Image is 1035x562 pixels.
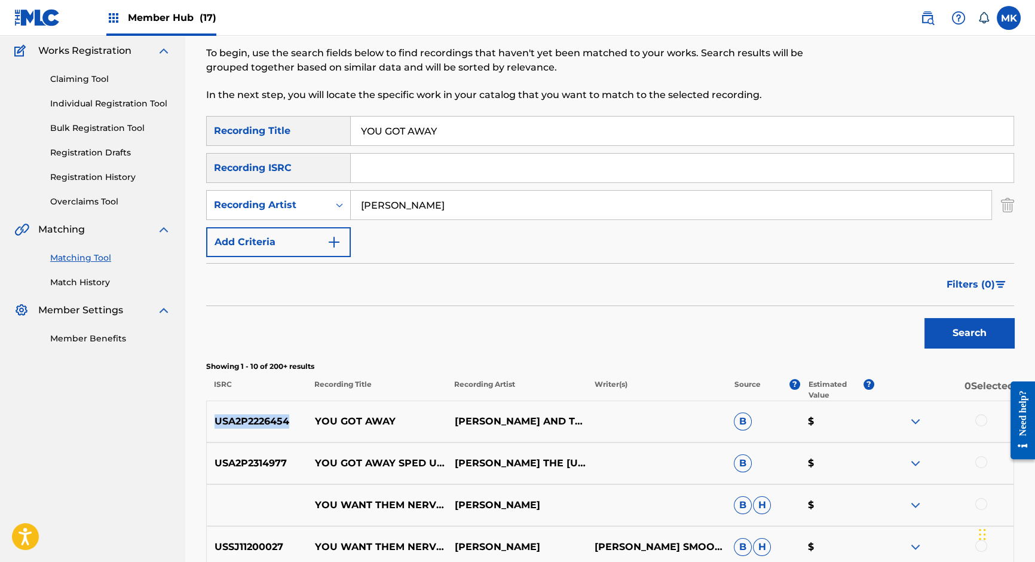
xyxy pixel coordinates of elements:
[800,498,874,512] p: $
[734,454,752,472] span: B
[206,361,1014,372] p: Showing 1 - 10 of 200+ results
[874,379,1014,401] p: 0 Selected
[157,303,171,317] img: expand
[908,456,923,471] img: expand
[50,122,171,135] a: Bulk Registration Tool
[586,379,726,401] p: Writer(s)
[14,222,29,237] img: Matching
[307,379,446,401] p: Recording Title
[863,379,874,390] span: ?
[200,12,216,23] span: (17)
[206,88,828,102] p: In the next step, you will locate the specific work in your catalog that you want to match to the...
[908,498,923,512] img: expand
[307,498,447,512] p: YOU WANT THEM NERVOUS
[446,414,586,429] p: [PERSON_NAME] AND THE [US_STATE] JET CLUB
[920,11,935,25] img: search
[157,222,171,237] img: expand
[446,379,586,401] p: Recording Artist
[789,379,800,390] span: ?
[939,270,1014,300] button: Filters (0)
[908,540,923,554] img: expand
[50,196,171,208] a: Overclaims Tool
[734,379,761,401] p: Source
[50,276,171,289] a: Match History
[128,11,216,25] span: Member Hub
[734,496,752,514] span: B
[207,540,307,554] p: USSJ11200027
[753,538,771,556] span: H
[38,44,131,58] span: Works Registration
[979,517,986,552] div: Drag
[307,540,447,554] p: YOU WANT THEM NERVOUS
[157,44,171,58] img: expand
[800,414,874,429] p: $
[307,414,447,429] p: YOU GOT AWAY
[800,540,874,554] p: $
[586,540,726,554] p: [PERSON_NAME] SMOOVETRACI NELSONMIKA LETTDONOVAN [PERSON_NAME] BAMBINOEDWARD [PERSON_NAME] GARTEN...
[951,11,966,25] img: help
[997,6,1021,30] div: User Menu
[206,46,828,75] p: To begin, use the search fields below to find recordings that haven't yet been matched to your wo...
[327,235,341,249] img: 9d2ae6d4665cec9f34b9.svg
[38,303,123,317] span: Member Settings
[38,222,85,237] span: Matching
[800,456,874,471] p: $
[106,11,121,25] img: Top Rightsholders
[50,171,171,184] a: Registration History
[50,332,171,345] a: Member Benefits
[947,277,995,292] span: Filters ( 0 )
[207,456,307,471] p: USA2P2314977
[446,540,586,554] p: [PERSON_NAME]
[975,505,1035,562] iframe: Chat Widget
[50,146,171,159] a: Registration Drafts
[996,281,1006,288] img: filter
[206,116,1014,354] form: Search Form
[14,44,30,58] img: Works Registration
[50,97,171,110] a: Individual Registration Tool
[924,318,1014,348] button: Search
[14,9,60,26] img: MLC Logo
[978,12,990,24] div: Notifications
[50,73,171,85] a: Claiming Tool
[214,198,321,212] div: Recording Artist
[1002,372,1035,469] iframe: Resource Center
[206,379,307,401] p: ISRC
[14,303,29,317] img: Member Settings
[753,496,771,514] span: H
[908,414,923,429] img: expand
[206,227,351,257] button: Add Criteria
[446,456,586,471] p: [PERSON_NAME] THE [US_STATE] JET CLUB
[1001,190,1014,220] img: Delete Criterion
[947,6,970,30] div: Help
[734,538,752,556] span: B
[446,498,586,512] p: [PERSON_NAME]
[734,413,752,430] span: B
[808,379,863,401] p: Estimated Value
[50,252,171,264] a: Matching Tool
[207,414,307,429] p: USA2P2226454
[915,6,939,30] a: Public Search
[307,456,447,471] p: YOU GOT AWAY SPED UP VERSION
